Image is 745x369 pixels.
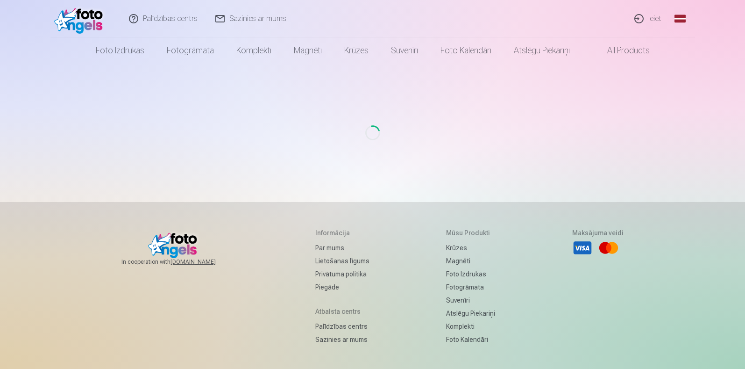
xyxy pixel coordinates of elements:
a: [DOMAIN_NAME] [170,258,238,266]
a: Magnēti [446,254,495,268]
a: Foto kalendāri [429,37,503,64]
li: Visa [572,238,593,258]
a: Fotogrāmata [156,37,225,64]
a: Krūzes [333,37,380,64]
h5: Maksājuma veidi [572,228,624,238]
a: Suvenīri [446,294,495,307]
a: Sazinies ar mums [315,333,369,346]
a: Krūzes [446,241,495,254]
li: Mastercard [598,238,619,258]
a: Palīdzības centrs [315,320,369,333]
a: Par mums [315,241,369,254]
h5: Informācija [315,228,369,238]
a: Privātuma politika [315,268,369,281]
a: Komplekti [225,37,283,64]
a: Atslēgu piekariņi [503,37,581,64]
a: Foto izdrukas [446,268,495,281]
h5: Mūsu produkti [446,228,495,238]
a: Fotogrāmata [446,281,495,294]
a: All products [581,37,661,64]
a: Atslēgu piekariņi [446,307,495,320]
a: Foto kalendāri [446,333,495,346]
a: Foto izdrukas [85,37,156,64]
span: In cooperation with [121,258,238,266]
a: Komplekti [446,320,495,333]
a: Piegāde [315,281,369,294]
a: Magnēti [283,37,333,64]
a: Suvenīri [380,37,429,64]
img: /fa1 [54,4,108,34]
h5: Atbalsta centrs [315,307,369,316]
a: Lietošanas līgums [315,254,369,268]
